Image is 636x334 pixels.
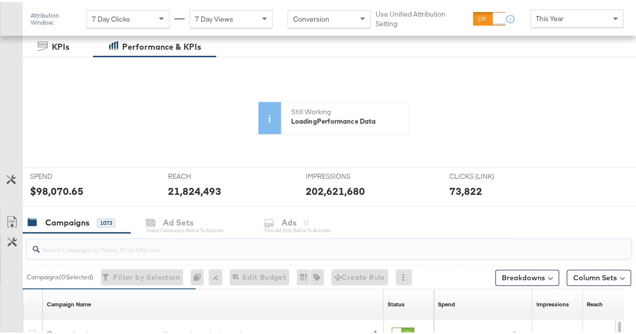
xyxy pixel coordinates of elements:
[30,10,81,24] div: Attribution Window:
[536,12,564,21] span: This Year
[388,298,405,306] a: Shows the current state of your Ad Campaign.
[495,268,559,284] button: Breakdowns
[27,271,94,280] div: Campaigns ( 0 Selected)
[52,39,69,51] div: KPIs
[376,8,469,26] label: Use Unified Attribution Setting:
[438,298,455,306] a: The total amount spent to date.
[191,267,209,283] div: 0
[45,215,89,227] div: Campaigns
[122,39,201,51] div: Performance & KPIs
[195,13,233,22] span: 7 Day Views
[587,298,603,306] a: The number of people your ad was served to.
[40,234,578,253] input: Search Campaigns by Name, ID or Objective
[97,216,115,226] div: 1073
[438,298,455,306] div: Spend
[293,13,329,22] span: Conversion
[536,298,569,306] div: Impressions
[567,268,631,284] button: Column Sets
[587,298,603,306] div: Reach
[47,298,91,306] div: Campaign Name
[388,298,405,306] div: Status
[47,298,91,306] a: Your campaign name.
[536,298,569,306] a: The number of times your ad was served. On mobile apps an ad is counted as served the first time ...
[92,13,130,22] span: 7 Day Clicks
